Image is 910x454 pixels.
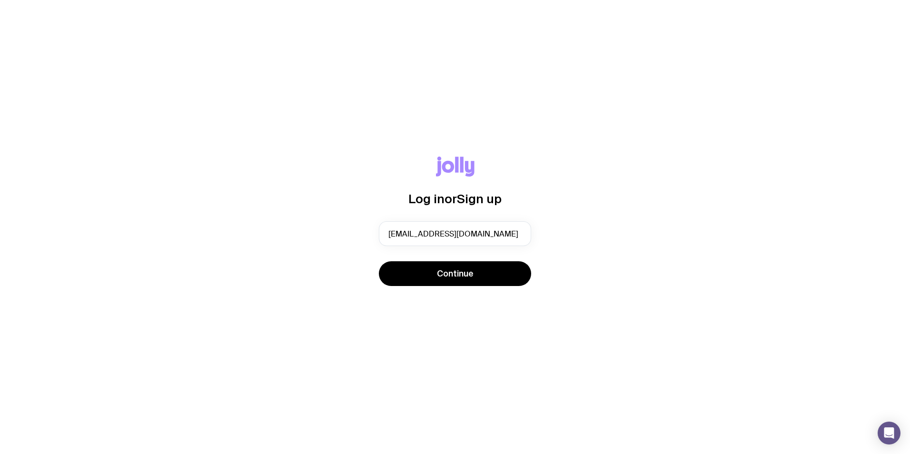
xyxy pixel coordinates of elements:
span: or [445,192,457,206]
span: Sign up [457,192,502,206]
input: you@email.com [379,221,531,246]
div: Open Intercom Messenger [878,422,900,444]
span: Continue [437,268,474,279]
button: Continue [379,261,531,286]
span: Log in [408,192,445,206]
